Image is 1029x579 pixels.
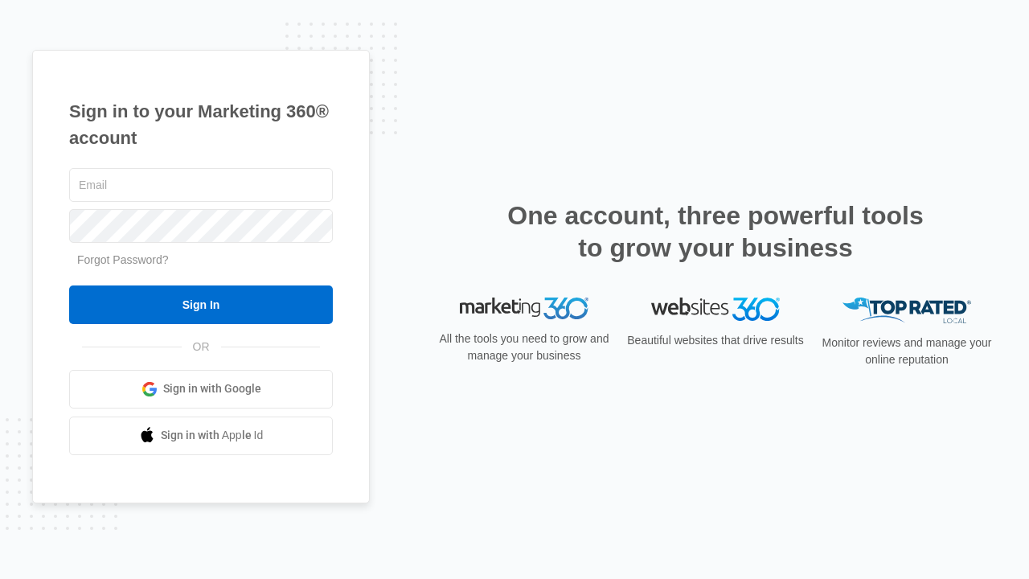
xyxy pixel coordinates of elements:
[182,339,221,355] span: OR
[817,335,997,368] p: Monitor reviews and manage your online reputation
[69,370,333,409] a: Sign in with Google
[69,98,333,151] h1: Sign in to your Marketing 360® account
[163,380,261,397] span: Sign in with Google
[69,417,333,455] a: Sign in with Apple Id
[502,199,929,264] h2: One account, three powerful tools to grow your business
[842,298,971,324] img: Top Rated Local
[69,285,333,324] input: Sign In
[651,298,780,321] img: Websites 360
[77,253,169,266] a: Forgot Password?
[625,332,806,349] p: Beautiful websites that drive results
[69,168,333,202] input: Email
[161,427,264,444] span: Sign in with Apple Id
[434,331,614,364] p: All the tools you need to grow and manage your business
[460,298,588,320] img: Marketing 360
